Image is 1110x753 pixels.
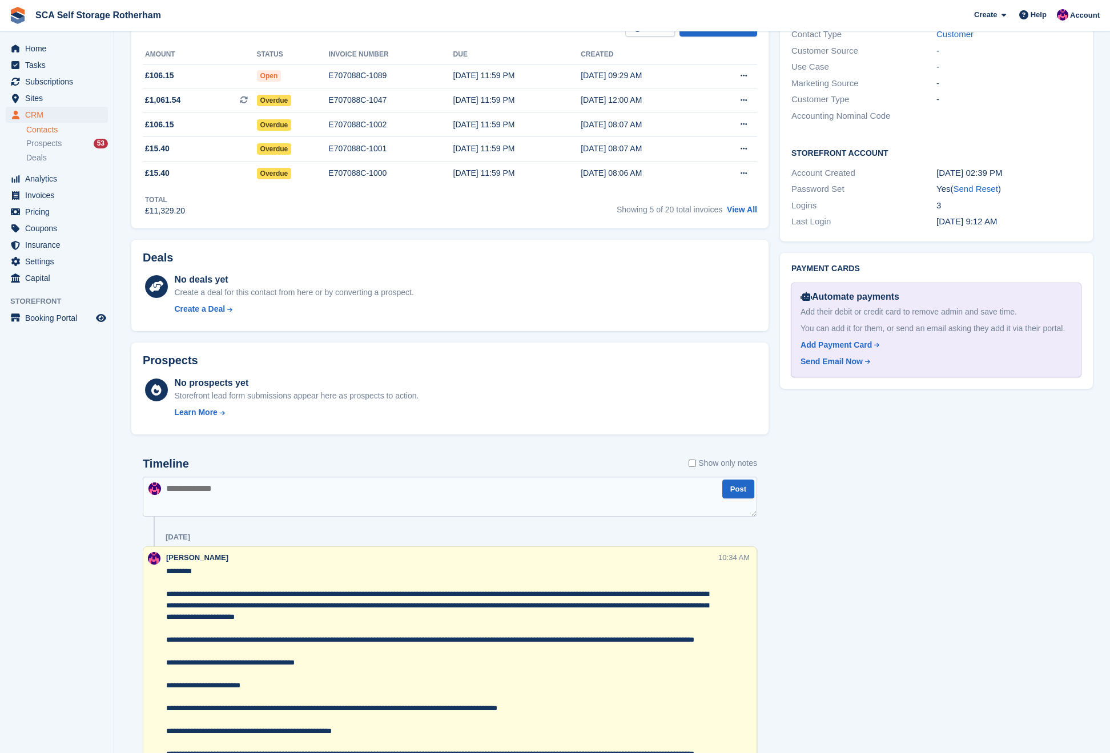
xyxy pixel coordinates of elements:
[1031,9,1047,21] span: Help
[174,406,217,418] div: Learn More
[145,70,174,82] span: £106.15
[791,199,936,212] div: Logins
[791,215,936,228] div: Last Login
[6,270,108,286] a: menu
[25,310,94,326] span: Booking Portal
[25,90,94,106] span: Sites
[801,339,1067,351] a: Add Payment Card
[174,376,419,390] div: No prospects yet
[10,296,114,307] span: Storefront
[801,290,1072,304] div: Automate payments
[936,216,997,226] time: 2025-05-16 08:12:35 UTC
[257,143,292,155] span: Overdue
[6,57,108,73] a: menu
[145,205,185,217] div: £11,329.20
[453,119,581,131] div: [DATE] 11:59 PM
[581,143,707,155] div: [DATE] 08:07 AM
[801,306,1072,318] div: Add their debit or credit card to remove admin and save time.
[143,457,189,470] h2: Timeline
[791,183,936,196] div: Password Set
[174,303,225,315] div: Create a Deal
[25,204,94,220] span: Pricing
[148,482,161,495] img: Sam Chapman
[166,533,190,542] div: [DATE]
[1057,9,1068,21] img: Sam Chapman
[974,9,997,21] span: Create
[25,41,94,57] span: Home
[25,74,94,90] span: Subscriptions
[6,310,108,326] a: menu
[689,457,696,469] input: Show only notes
[257,119,292,131] span: Overdue
[145,167,170,179] span: £15.40
[6,74,108,90] a: menu
[1070,10,1100,21] span: Account
[94,139,108,148] div: 53
[145,119,174,131] span: £106.15
[257,168,292,179] span: Overdue
[257,46,329,64] th: Status
[453,46,581,64] th: Due
[617,205,722,214] span: Showing 5 of 20 total invoices
[718,552,750,563] div: 10:34 AM
[6,90,108,106] a: menu
[6,41,108,57] a: menu
[791,77,936,90] div: Marketing Source
[26,138,108,150] a: Prospects 53
[145,143,170,155] span: £15.40
[9,7,26,24] img: stora-icon-8386f47178a22dfd0bd8f6a31ec36ba5ce8667c1dd55bd0f319d3a0aa187defe.svg
[94,311,108,325] a: Preview store
[791,28,936,41] div: Contact Type
[328,143,453,155] div: E707088C-1001
[791,45,936,58] div: Customer Source
[174,406,419,418] a: Learn More
[581,94,707,106] div: [DATE] 12:00 AM
[6,220,108,236] a: menu
[26,138,62,149] span: Prospects
[936,199,1081,212] div: 3
[936,93,1081,106] div: -
[328,46,453,64] th: Invoice number
[174,287,413,299] div: Create a deal for this contact from here or by converting a prospect.
[581,119,707,131] div: [DATE] 08:07 AM
[6,187,108,203] a: menu
[727,205,757,214] a: View All
[25,57,94,73] span: Tasks
[166,553,228,562] span: [PERSON_NAME]
[791,93,936,106] div: Customer Type
[25,253,94,269] span: Settings
[6,107,108,123] a: menu
[25,220,94,236] span: Coupons
[6,204,108,220] a: menu
[936,29,974,39] a: Customer
[143,251,173,264] h2: Deals
[174,390,419,402] div: Storefront lead form submissions appear here as prospects to action.
[25,171,94,187] span: Analytics
[581,167,707,179] div: [DATE] 08:06 AM
[26,152,108,164] a: Deals
[6,237,108,253] a: menu
[25,187,94,203] span: Invoices
[328,167,453,179] div: E707088C-1000
[936,45,1081,58] div: -
[722,480,754,498] button: Post
[689,457,757,469] label: Show only notes
[148,552,160,565] img: Sam Chapman
[26,152,47,163] span: Deals
[174,273,413,287] div: No deals yet
[791,147,1081,158] h2: Storefront Account
[328,119,453,131] div: E707088C-1002
[581,46,707,64] th: Created
[801,356,863,368] div: Send Email Now
[174,303,413,315] a: Create a Deal
[143,46,257,64] th: Amount
[953,184,998,194] a: Send Reset
[25,107,94,123] span: CRM
[328,94,453,106] div: E707088C-1047
[25,237,94,253] span: Insurance
[26,124,108,135] a: Contacts
[936,183,1081,196] div: Yes
[801,339,872,351] div: Add Payment Card
[145,195,185,205] div: Total
[581,70,707,82] div: [DATE] 09:29 AM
